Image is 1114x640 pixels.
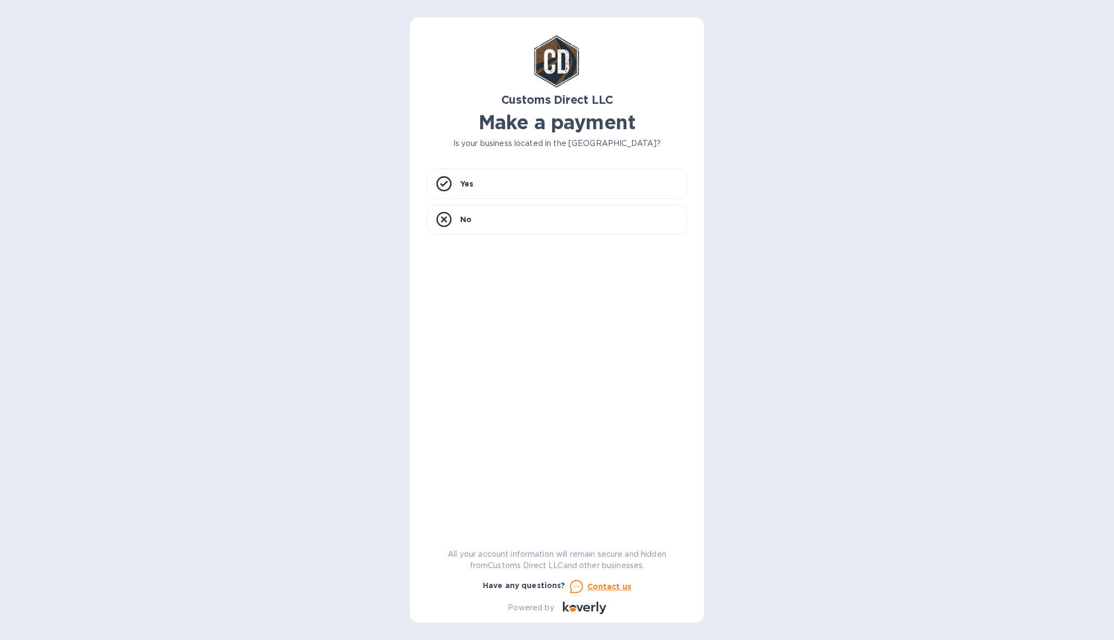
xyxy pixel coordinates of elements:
[427,138,687,149] p: Is your business located in the [GEOGRAPHIC_DATA]?
[460,214,472,225] p: No
[501,93,613,106] b: Customs Direct LLC
[508,602,554,614] p: Powered by
[427,549,687,571] p: All your account information will remain secure and hidden from Customs Direct LLC and other busi...
[427,111,687,134] h1: Make a payment
[587,582,632,591] u: Contact us
[460,178,473,189] p: Yes
[483,581,566,590] b: Have any questions?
